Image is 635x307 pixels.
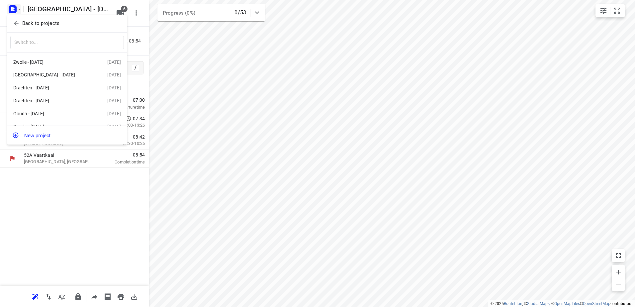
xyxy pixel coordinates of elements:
[7,55,127,68] div: Zwolle - [DATE][DATE]
[107,124,121,129] div: [DATE]
[22,20,59,27] p: Back to projects
[107,72,121,77] div: [DATE]
[13,72,90,77] div: [GEOGRAPHIC_DATA] - [DATE]
[13,98,90,103] div: Drachten - [DATE]
[13,59,90,65] div: Zwolle - [DATE]
[107,85,121,90] div: [DATE]
[10,18,124,29] button: Back to projects
[7,81,127,94] div: Drachten - [DATE][DATE]
[107,98,121,103] div: [DATE]
[7,94,127,107] div: Drachten - [DATE][DATE]
[7,107,127,120] div: Gouda - [DATE][DATE]
[7,129,127,142] button: New project
[13,85,90,90] div: Drachten - [DATE]
[10,36,124,50] input: Switch to...
[13,124,90,129] div: Gouda - [DATE]
[7,120,127,133] div: Gouda - [DATE][DATE]
[13,111,90,116] div: Gouda - [DATE]
[107,111,121,116] div: [DATE]
[107,59,121,65] div: [DATE]
[7,68,127,81] div: [GEOGRAPHIC_DATA] - [DATE][DATE]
